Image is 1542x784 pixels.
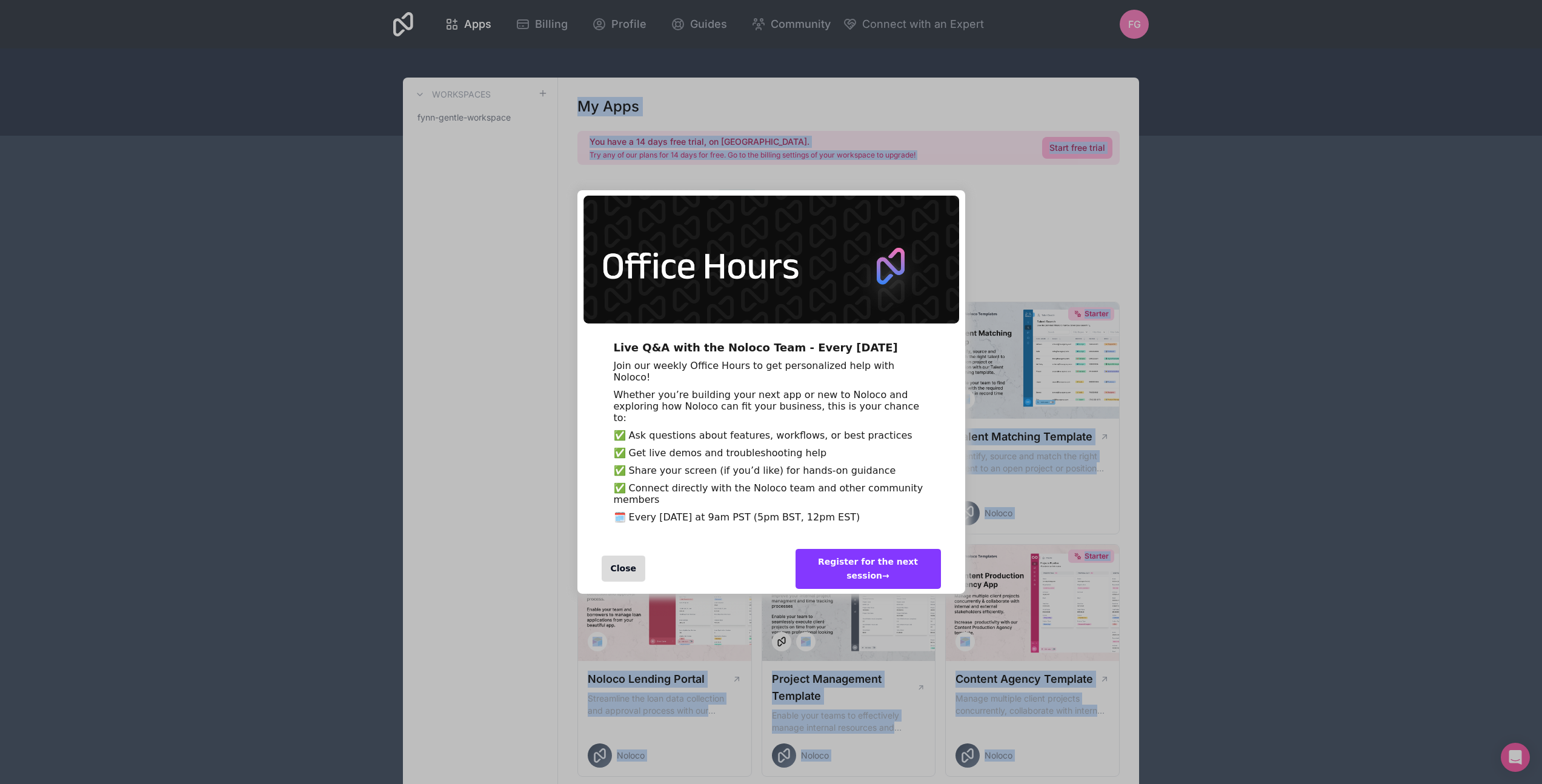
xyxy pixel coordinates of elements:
[796,549,941,589] div: Register for the next session →
[614,465,896,476] span: ✅ Share your screen (if you’d like) for hands-on guidance
[614,511,860,523] span: 🗓️ Every [DATE] at 9am PST (5pm BST, 12pm EST)
[614,360,895,383] span: Join our weekly Office Hours to get personalized help with Noloco!
[602,556,646,582] div: Close
[614,430,912,441] span: ✅ Ask questions about features, workflows, or best practices
[614,447,827,459] span: ✅ Get live demos and troubleshooting help
[577,190,965,594] div: entering modal
[614,482,923,505] span: ✅ Connect directly with the Noloco team and other community members
[614,389,920,424] span: Whether you’re building your next app or new to Noloco and exploring how Noloco can fit your busi...
[583,196,959,324] img: 5446233340985343.png
[614,341,898,354] span: Live Q&A with the Noloco Team - Every [DATE]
